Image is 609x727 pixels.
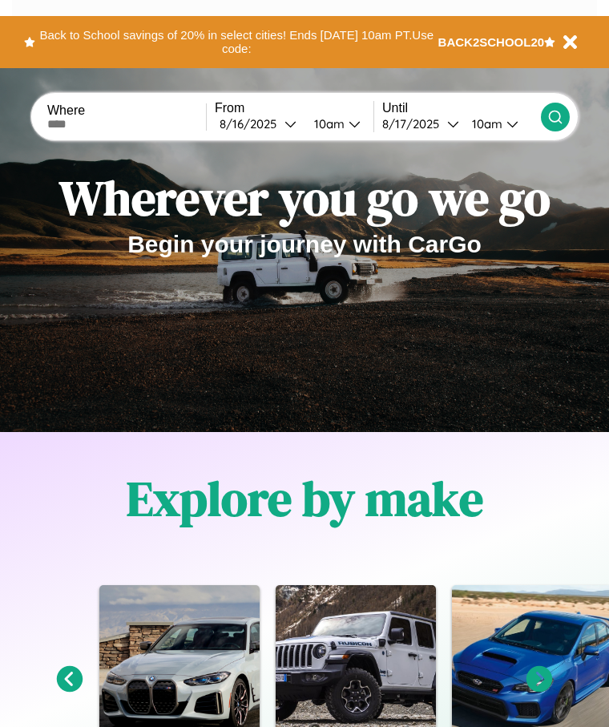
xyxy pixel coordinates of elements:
div: 10am [464,116,506,131]
label: Where [47,103,206,118]
div: 8 / 17 / 2025 [382,116,447,131]
label: From [215,101,373,115]
button: 10am [301,115,373,132]
button: 8/16/2025 [215,115,301,132]
button: Back to School savings of 20% in select cities! Ends [DATE] 10am PT.Use code: [35,24,438,60]
b: BACK2SCHOOL20 [438,35,545,49]
h1: Explore by make [127,466,483,531]
div: 10am [306,116,349,131]
button: 10am [459,115,541,132]
label: Until [382,101,541,115]
div: 8 / 16 / 2025 [220,116,284,131]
